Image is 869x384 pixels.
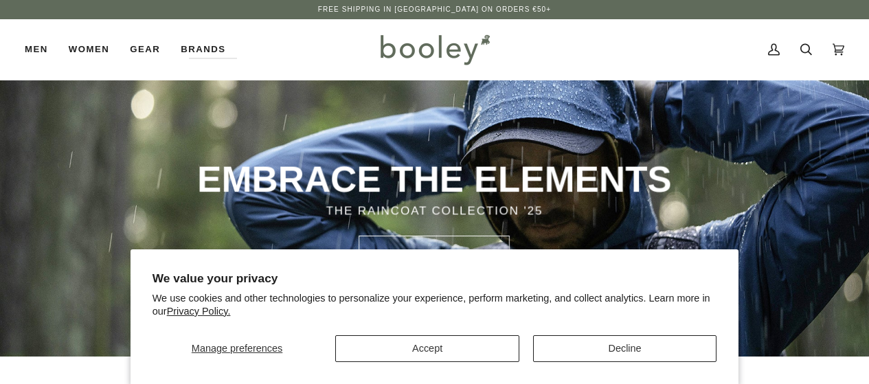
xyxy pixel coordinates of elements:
a: Brands [170,19,236,80]
span: Brands [181,43,225,56]
span: Women [69,43,109,56]
p: THE RAINCOAT COLLECTION '25 [185,202,684,220]
a: Women [58,19,120,80]
span: Manage preferences [192,343,282,354]
span: Men [25,43,48,56]
button: Accept [335,335,519,362]
img: Booley [374,30,495,69]
button: Manage preferences [153,335,322,362]
a: SHOP rain [359,236,510,280]
a: Gear [120,19,170,80]
h2: We value your privacy [153,271,717,286]
p: We use cookies and other technologies to personalize your experience, perform marketing, and coll... [153,292,717,318]
button: Decline [533,335,716,362]
a: Privacy Policy. [167,306,231,317]
span: Gear [130,43,160,56]
p: Free Shipping in [GEOGRAPHIC_DATA] on Orders €50+ [318,4,551,15]
a: Men [25,19,58,80]
p: EMBRACE THE ELEMENTS [185,157,684,202]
